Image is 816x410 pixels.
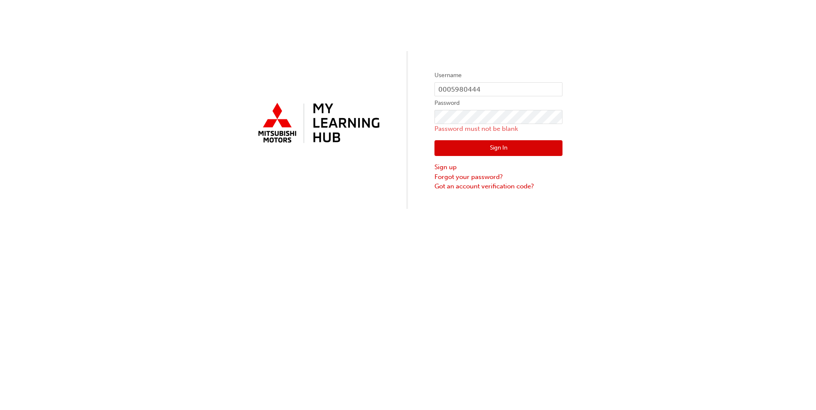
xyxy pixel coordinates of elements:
a: Sign up [434,162,562,172]
input: Username [434,82,562,97]
label: Password [434,98,562,108]
label: Username [434,70,562,81]
a: Forgot your password? [434,172,562,182]
p: Password must not be blank [434,124,562,134]
a: Got an account verification code? [434,182,562,191]
button: Sign In [434,140,562,156]
img: mmal [254,99,382,148]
